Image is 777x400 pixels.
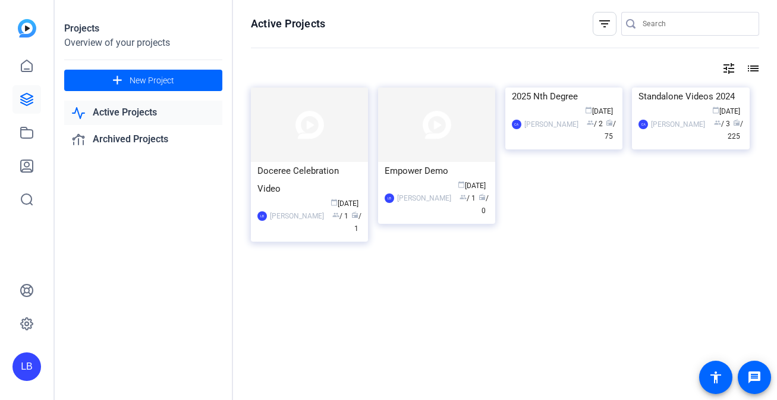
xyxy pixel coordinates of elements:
[605,120,616,140] span: / 75
[709,370,723,385] mat-icon: accessibility
[351,211,358,218] span: radio
[638,120,648,129] div: CA
[385,193,394,203] div: LB
[351,212,361,233] span: / 1
[12,352,41,381] div: LB
[460,193,467,201] span: group
[587,120,603,128] span: / 2
[64,127,222,152] a: Archived Projects
[524,118,578,130] div: [PERSON_NAME]
[332,211,339,218] span: group
[643,17,750,31] input: Search
[458,182,486,190] span: [DATE]
[64,36,222,50] div: Overview of your projects
[251,17,325,31] h1: Active Projects
[64,70,222,91] button: New Project
[747,370,762,385] mat-icon: message
[512,87,616,105] div: 2025 Nth Degree
[331,199,358,208] span: [DATE]
[479,194,489,215] span: / 0
[257,211,267,221] div: LB
[712,107,740,115] span: [DATE]
[587,119,594,126] span: group
[585,107,613,115] span: [DATE]
[638,87,743,105] div: Standalone Videos 2024
[397,192,451,204] div: [PERSON_NAME]
[460,194,476,202] span: / 1
[651,118,705,130] div: [PERSON_NAME]
[606,119,613,126] span: radio
[458,181,465,188] span: calendar_today
[512,120,521,129] div: CA
[714,119,721,126] span: group
[64,21,222,36] div: Projects
[714,120,730,128] span: / 3
[331,199,338,206] span: calendar_today
[585,107,592,114] span: calendar_today
[270,210,324,222] div: [PERSON_NAME]
[64,101,222,125] a: Active Projects
[597,17,612,31] mat-icon: filter_list
[18,19,36,37] img: blue-gradient.svg
[479,193,486,201] span: radio
[728,120,743,140] span: / 225
[385,162,489,180] div: Empower Demo
[130,74,174,87] span: New Project
[712,107,719,114] span: calendar_today
[110,73,125,88] mat-icon: add
[257,162,361,198] div: Doceree Celebration Video
[745,61,759,76] mat-icon: list
[332,212,348,220] span: / 1
[733,119,740,126] span: radio
[722,61,736,76] mat-icon: tune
